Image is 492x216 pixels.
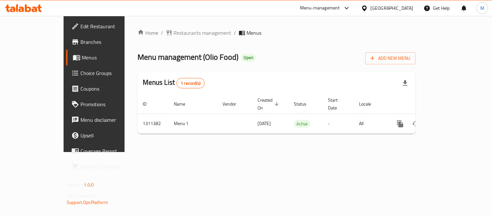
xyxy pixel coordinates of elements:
span: Created On [258,96,281,112]
span: Status [294,100,315,108]
td: 1311382 [138,114,169,133]
a: Choice Groups [66,65,146,81]
span: 1 record(s) [177,80,204,86]
button: Add New Menu [365,52,415,64]
a: Home [138,29,158,37]
div: Open [241,54,256,62]
span: Menus [246,29,261,37]
span: Start Date [328,96,346,112]
div: Export file [397,75,413,91]
span: ID [143,100,155,108]
a: Grocery Checklist [66,159,146,174]
a: Restaurants management [166,29,231,37]
span: Edit Restaurant [80,22,140,30]
td: All [354,114,387,133]
span: Version: [67,181,83,189]
span: 1.0.0 [84,181,94,189]
span: Get support on: [67,192,97,200]
span: Locale [359,100,379,108]
a: Upsell [66,128,146,143]
nav: breadcrumb [138,29,415,37]
span: Menus [82,54,140,61]
td: - [323,114,354,133]
a: Coverage Report [66,143,146,159]
table: enhanced table [138,94,460,134]
span: Menu management ( Olio Food ) [138,50,238,64]
a: Branches [66,34,146,50]
span: Open [241,55,256,60]
th: Actions [387,94,460,114]
span: Branches [80,38,140,46]
span: Menu disclaimer [80,116,140,124]
span: Coverage Report [80,147,140,155]
span: Vendor [222,100,245,108]
span: Restaurants management [174,29,231,37]
span: Choice Groups [80,69,140,77]
span: Grocery Checklist [80,163,140,171]
a: Promotions [66,96,146,112]
span: M [480,5,484,12]
span: Active [294,120,310,128]
button: Change Status [408,116,424,132]
button: more [392,116,408,132]
div: Menu-management [300,4,340,12]
span: [DATE] [258,119,271,128]
h2: Menus List [143,78,205,88]
a: Menu disclaimer [66,112,146,128]
a: Menus [66,50,146,65]
div: [GEOGRAPHIC_DATA] [370,5,413,12]
li: / [234,29,236,37]
span: Coupons [80,85,140,93]
div: Total records count [176,78,205,88]
span: Add New Menu [370,54,410,62]
li: / [161,29,163,37]
span: Name [174,100,194,108]
span: Promotions [80,100,140,108]
span: Upsell [80,132,140,139]
a: Coupons [66,81,146,96]
a: Support.OpsPlatform [67,198,108,207]
td: Menu 1 [169,114,217,133]
a: Edit Restaurant [66,19,146,34]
